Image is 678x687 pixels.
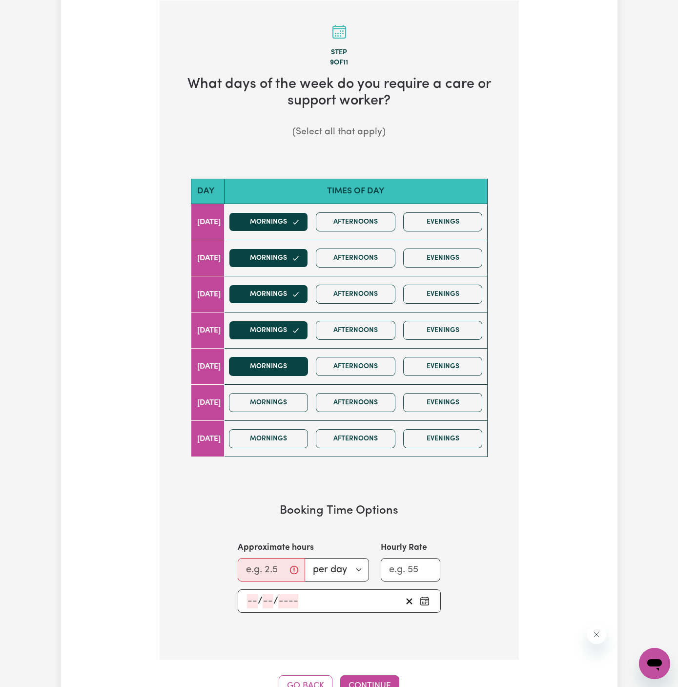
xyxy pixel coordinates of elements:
iframe: Close message [587,625,606,644]
th: Times of day [224,179,487,204]
td: [DATE] [191,349,224,385]
div: Step [175,47,503,58]
span: Need any help? [6,7,59,15]
button: Mornings [229,285,308,304]
button: Afternoons [316,321,395,340]
button: Afternoons [316,393,395,412]
button: Pick an approximate start date [417,594,432,608]
input: ---- [278,594,298,608]
button: Afternoons [316,357,395,376]
input: -- [263,594,273,608]
td: [DATE] [191,204,224,240]
td: [DATE] [191,312,224,349]
button: Afternoons [316,285,395,304]
button: Mornings [229,212,308,231]
button: Evenings [403,321,483,340]
label: Approximate hours [238,541,314,554]
p: (Select all that apply) [175,125,503,140]
h3: Booking Time Options [191,504,488,518]
h2: What days of the week do you require a care or support worker? [175,76,503,110]
button: Mornings [229,393,308,412]
td: [DATE] [191,276,224,312]
input: e.g. 55 [381,558,441,582]
button: Evenings [403,285,483,304]
input: -- [247,594,258,608]
button: Clear start date [402,594,417,608]
td: [DATE] [191,421,224,457]
button: Afternoons [316,249,395,268]
span: / [273,596,278,606]
button: Evenings [403,357,483,376]
button: Evenings [403,249,483,268]
span: / [258,596,263,606]
button: Evenings [403,393,483,412]
label: Hourly Rate [381,541,427,554]
button: Evenings [403,212,483,231]
th: Day [191,179,224,204]
button: Mornings [229,249,308,268]
button: Evenings [403,429,483,448]
div: 9 of 11 [175,58,503,68]
iframe: Button to launch messaging window [639,648,670,679]
td: [DATE] [191,240,224,276]
button: Afternoons [316,429,395,448]
button: Mornings [229,321,308,340]
button: Mornings [229,357,308,376]
input: e.g. 2.5 [238,558,305,582]
button: Mornings [229,429,308,448]
td: [DATE] [191,385,224,421]
button: Afternoons [316,212,395,231]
